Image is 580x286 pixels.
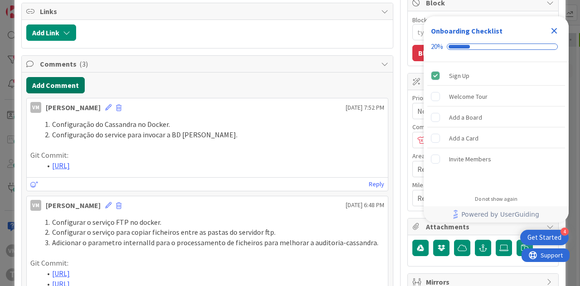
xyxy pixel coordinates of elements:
[427,66,565,86] div: Sign Up is complete.
[427,149,565,169] div: Invite Members is incomplete.
[30,258,384,268] p: Git Commit:
[424,206,569,223] div: Footer
[412,182,554,188] div: Milestone
[449,133,478,144] div: Add a Card
[424,62,569,189] div: Checklist items
[428,206,564,223] a: Powered by UserGuiding
[449,91,488,102] div: Welcome Tour
[41,217,384,228] li: Configurar o serviço FTP no docker.
[30,200,41,211] div: VM
[527,233,561,242] div: Get Started
[369,179,384,190] a: Reply
[19,1,41,12] span: Support
[26,24,76,41] button: Add Link
[40,6,377,17] span: Links
[427,128,565,148] div: Add a Card is incomplete.
[52,161,70,170] a: [URL]
[412,124,554,130] div: Complexidade
[41,119,384,130] li: Configuração do Cassandra no Docker.
[412,95,554,101] div: Priority
[30,150,384,160] p: Git Commit:
[449,154,491,165] div: Invite Members
[30,102,41,113] div: VM
[412,45,443,61] button: Block
[449,70,469,81] div: Sign Up
[427,87,565,107] div: Welcome Tour is incomplete.
[417,192,533,204] span: Registos
[561,228,569,236] div: 4
[41,227,384,238] li: Configurar o serviço para copiar ficheiros entre as pastas do servidor ftp.
[461,209,539,220] span: Powered by UserGuiding
[426,221,542,232] span: Attachments
[520,230,569,245] div: Open Get Started checklist, remaining modules: 4
[412,16,456,24] label: Blocked Reason
[46,200,101,211] div: [PERSON_NAME]
[46,102,101,113] div: [PERSON_NAME]
[417,105,533,117] span: Not Set
[424,16,569,223] div: Checklist Container
[412,153,554,159] div: Area
[449,112,482,123] div: Add a Board
[547,24,561,38] div: Close Checklist
[346,200,384,210] span: [DATE] 6:48 PM
[41,130,384,140] li: Configuração do service para invocar a BD [PERSON_NAME].
[41,238,384,248] li: Adicionar o parametro internalId para o processamento de ficheiros para melhorar a auditoria-cass...
[431,43,443,51] div: 20%
[431,43,561,51] div: Checklist progress: 20%
[52,269,70,278] a: [URL]
[79,59,88,68] span: ( 3 )
[417,163,533,175] span: Registo Automóvel
[40,58,377,69] span: Comments
[346,103,384,112] span: [DATE] 7:52 PM
[427,107,565,127] div: Add a Board is incomplete.
[431,25,503,36] div: Onboarding Checklist
[26,77,85,93] button: Add Comment
[475,195,517,203] div: Do not show again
